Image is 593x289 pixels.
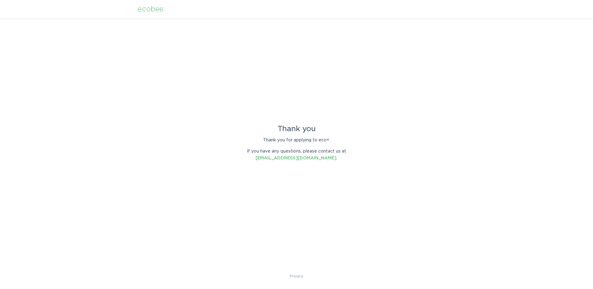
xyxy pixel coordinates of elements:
[242,137,351,144] p: Thank you for applying to eco+.
[242,148,351,162] p: If you have any questions, please contact us at .
[138,6,163,13] div: ecobee
[242,126,351,132] div: Thank you
[290,273,303,280] a: Privacy Policy & Terms of Use
[256,156,337,160] a: [EMAIL_ADDRESS][DOMAIN_NAME]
